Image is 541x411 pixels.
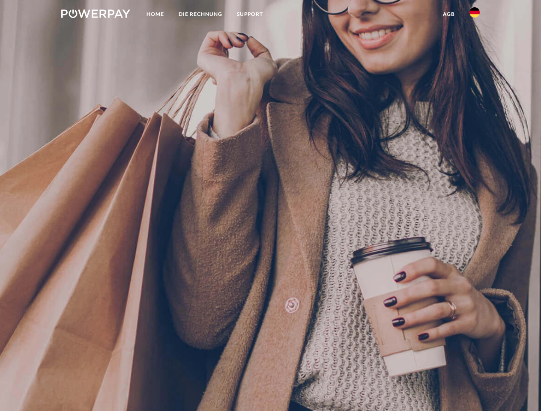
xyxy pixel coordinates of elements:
[436,6,462,22] a: agb
[469,7,480,18] img: de
[230,6,270,22] a: SUPPORT
[171,6,230,22] a: DIE RECHNUNG
[61,9,130,18] img: logo-powerpay-white.svg
[139,6,171,22] a: Home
